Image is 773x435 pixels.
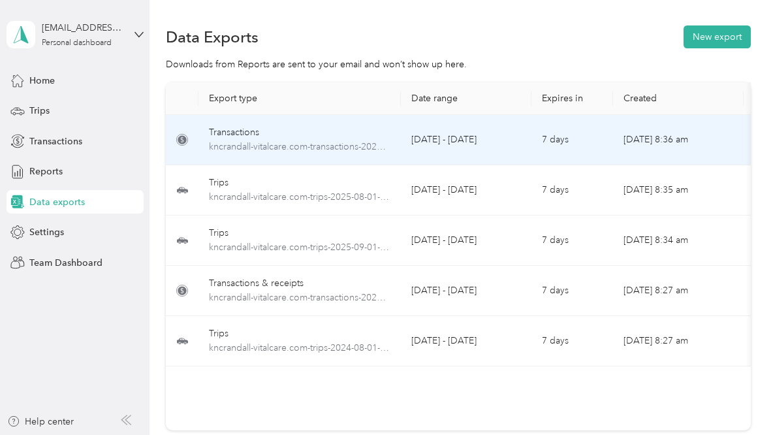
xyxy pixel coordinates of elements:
div: Transactions [209,125,390,140]
td: [DATE] 8:27 am [613,316,744,366]
td: 7 days [531,165,613,216]
span: kncrandall-vitalcare.com-trips-2024-08-01-2025-09-29.csv [209,341,390,355]
td: 7 days [531,316,613,366]
td: 7 days [531,216,613,266]
td: 7 days [531,115,613,165]
td: [DATE] 8:35 am [613,165,744,216]
button: New export [684,25,751,48]
td: [DATE] - [DATE] [401,216,531,266]
button: Help center [7,415,74,428]
th: Expires in [531,82,613,115]
div: [EMAIL_ADDRESS][DOMAIN_NAME] [42,21,123,35]
span: kncrandall-vitalcare.com-trips-2025-08-01-2025-09-28.pdf [209,190,390,204]
th: Created [613,82,744,115]
span: Home [29,74,55,88]
td: [DATE] - [DATE] [401,115,531,165]
span: Trips [29,104,50,118]
td: [DATE] 8:36 am [613,115,744,165]
div: Trips [209,176,390,190]
iframe: Everlance-gr Chat Button Frame [700,362,773,435]
span: Team Dashboard [29,256,103,270]
td: [DATE] - [DATE] [401,316,531,366]
span: kncrandall-vitalcare.com-trips-2025-09-01-2025-09-29.pdf [209,240,390,255]
span: Settings [29,225,64,239]
span: Data exports [29,195,85,209]
th: Date range [401,82,531,115]
div: Transactions & receipts [209,276,390,291]
span: Reports [29,165,63,178]
div: Trips [209,327,390,341]
h1: Data Exports [166,30,259,44]
td: [DATE] 8:27 am [613,266,744,316]
th: Export type [198,82,401,115]
td: [DATE] - [DATE] [401,165,531,216]
span: Transactions [29,135,82,148]
div: Personal dashboard [42,39,112,47]
td: [DATE] - [DATE] [401,266,531,316]
span: kncrandall-vitalcare.com-transactions-2025-08-01-2025-09-28.xlsx [209,140,390,154]
span: kncrandall-vitalcare.com-transactions-2024-08-01-2025-09-29.csv [209,291,390,305]
div: Downloads from Reports are sent to your email and won’t show up here. [166,57,751,71]
td: [DATE] 8:34 am [613,216,744,266]
td: 7 days [531,266,613,316]
div: Trips [209,226,390,240]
